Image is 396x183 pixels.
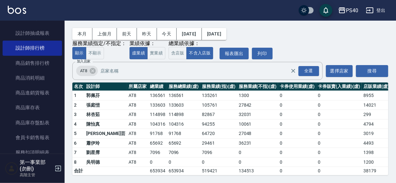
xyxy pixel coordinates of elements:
[326,65,353,77] button: 選擇店家
[148,110,167,120] td: 114898
[278,110,316,120] td: 0
[72,82,85,91] th: 名次
[86,47,104,60] button: 不顯示
[74,102,77,108] span: 2
[3,41,62,55] a: 設計師排行榜
[278,119,316,129] td: 0
[289,66,298,75] button: Clear
[127,82,148,91] th: 所屬店家
[177,28,202,40] button: [DATE]
[278,167,316,175] td: 0
[297,65,320,77] button: Open
[278,138,316,148] td: 0
[169,47,187,60] button: 含店販
[20,159,53,172] h5: 第一事業部 (勿刪)
[316,91,362,101] td: 0
[127,110,148,120] td: AT8
[5,162,18,175] img: Person
[99,65,302,77] input: 店家名稱
[74,131,77,136] span: 5
[127,100,148,110] td: AT8
[148,129,167,139] td: 91768
[3,85,62,100] a: 商品進銷貨報表
[362,110,391,120] td: 299
[362,119,391,129] td: 4794
[167,82,201,91] th: 服務總業績(虛)
[127,129,148,139] td: AT8
[363,5,388,16] button: 登出
[362,148,391,158] td: 1398
[200,167,237,175] td: 519421
[3,100,62,115] a: 商品庫存表
[127,138,148,148] td: AT8
[200,129,237,139] td: 64720
[85,129,127,139] td: [PERSON_NAME]芸
[167,100,201,110] td: 133603
[74,112,77,117] span: 3
[237,129,278,139] td: 27048
[3,130,62,145] a: 會員卡銷售報表
[130,40,165,47] div: 業績依據：
[148,119,167,129] td: 104316
[316,119,362,129] td: 0
[130,47,148,60] button: 虛業績
[237,110,278,120] td: 32031
[316,157,362,167] td: 0
[316,138,362,148] td: 0
[127,157,148,167] td: AT8
[74,121,77,127] span: 4
[316,129,362,139] td: 0
[237,82,278,91] th: 服務業績(不指)(虛)
[316,82,362,91] th: 卡券販賣(入業績)(虛)
[167,148,201,158] td: 7096
[200,157,237,167] td: 0
[362,82,391,91] th: 店販業績(虛)
[200,110,237,120] td: 82867
[148,157,167,167] td: 0
[200,148,237,158] td: 7096
[316,100,362,110] td: 0
[316,148,362,158] td: 0
[72,40,126,47] div: 服務業績指定/不指定：
[85,110,127,120] td: 林杏茹
[148,138,167,148] td: 65692
[85,148,127,158] td: 劉星霈
[237,91,278,101] td: 1300
[76,68,91,74] span: AT8
[237,119,278,129] td: 10061
[167,110,201,120] td: 114898
[167,167,201,175] td: 653934
[237,100,278,110] td: 27842
[356,65,388,77] button: 搜尋
[148,148,167,158] td: 7096
[127,148,148,158] td: AT8
[278,100,316,110] td: 0
[237,148,278,158] td: 0
[8,6,26,14] img: Logo
[200,119,237,129] td: 94255
[92,28,117,40] button: 上個月
[362,157,391,167] td: 1200
[336,4,361,17] button: PS40
[85,157,127,167] td: 吳明德
[362,138,391,148] td: 4493
[278,82,316,91] th: 卡券使用業績(虛)
[167,129,201,139] td: 91768
[117,28,137,40] button: 前天
[148,100,167,110] td: 133603
[362,129,391,139] td: 3019
[157,28,177,40] button: 今天
[76,66,98,76] div: AT8
[74,159,77,165] span: 8
[278,91,316,101] td: 0
[85,100,127,110] td: 張庭愷
[148,167,167,175] td: 653934
[85,138,127,148] td: 蕭伊玲
[319,4,332,17] button: save
[3,115,62,130] a: 商品庫存盤點表
[137,28,157,40] button: 昨天
[147,47,165,60] button: 實業績
[148,91,167,101] td: 136561
[200,82,237,91] th: 服務業績(指)(虛)
[127,91,148,101] td: AT8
